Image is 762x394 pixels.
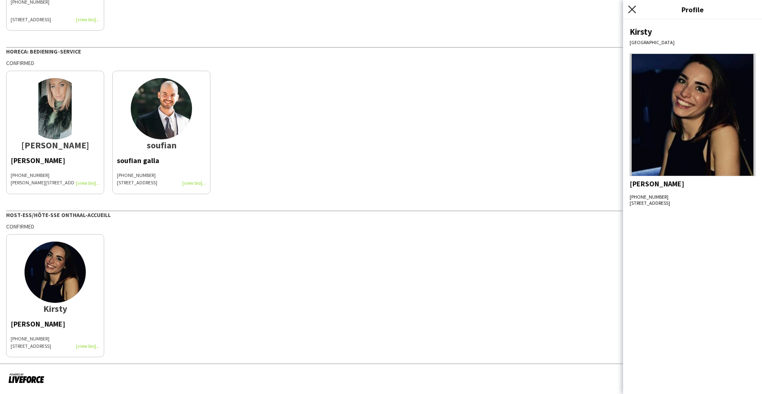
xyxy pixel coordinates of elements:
[630,180,755,188] div: [PERSON_NAME]
[6,59,756,67] div: Confirmed
[117,141,206,149] div: soufian
[630,39,755,45] div: [GEOGRAPHIC_DATA]
[6,223,756,230] div: Confirmed
[11,179,86,186] span: [PERSON_NAME][STREET_ADDRESS]
[6,47,756,55] div: Horeca: Bediening-Service
[117,157,206,164] div: soufian galla
[117,179,157,186] span: [STREET_ADDRESS]
[6,210,756,219] div: Host-ess/Hôte-sse Onthaal-Accueill
[11,172,49,178] span: [PHONE_NUMBER]
[25,242,86,303] img: thumb-5fd25be004e83.jpg
[8,372,45,384] img: Powered by Liveforce
[630,200,670,206] span: [STREET_ADDRESS]
[11,336,49,342] span: [PHONE_NUMBER]
[11,16,51,22] span: [STREET_ADDRESS]
[25,78,86,139] img: thumb-636d24c5b91fa.jpeg
[11,305,100,312] div: Kirsty
[630,194,668,200] span: [PHONE_NUMBER]
[630,26,755,37] div: Kirsty
[11,141,100,149] div: [PERSON_NAME]
[131,78,192,139] img: thumb-6751ade26f42a.jpg
[623,4,762,15] h3: Profile
[630,54,755,176] img: Crew avatar or photo
[117,172,156,178] span: [PHONE_NUMBER]
[11,320,100,328] div: [PERSON_NAME]
[11,157,100,164] div: [PERSON_NAME]
[11,343,51,349] span: [STREET_ADDRESS]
